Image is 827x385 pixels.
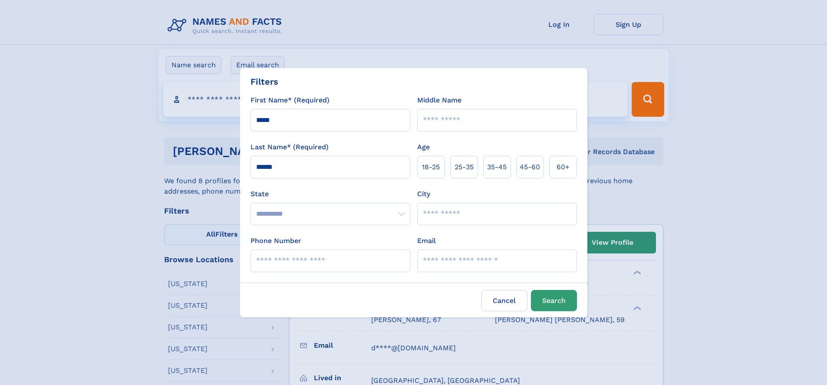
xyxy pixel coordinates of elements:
[481,290,527,311] label: Cancel
[250,142,329,152] label: Last Name* (Required)
[250,189,410,199] label: State
[455,162,474,172] span: 25‑35
[417,189,430,199] label: City
[520,162,540,172] span: 45‑60
[417,142,430,152] label: Age
[531,290,577,311] button: Search
[557,162,570,172] span: 60+
[250,95,329,105] label: First Name* (Required)
[250,75,278,88] div: Filters
[487,162,507,172] span: 35‑45
[422,162,440,172] span: 18‑25
[417,236,436,246] label: Email
[250,236,301,246] label: Phone Number
[417,95,461,105] label: Middle Name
